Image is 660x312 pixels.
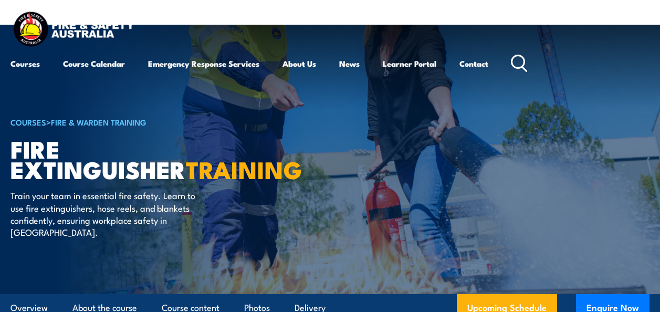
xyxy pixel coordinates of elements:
[11,51,40,76] a: Courses
[282,51,316,76] a: About Us
[63,51,125,76] a: Course Calendar
[11,116,46,128] a: COURSES
[459,51,488,76] a: Contact
[148,51,259,76] a: Emergency Response Services
[11,116,270,128] h6: >
[11,189,202,238] p: Train your team in essential fire safety. Learn to use fire extinguishers, hose reels, and blanke...
[186,151,302,187] strong: TRAINING
[11,138,270,179] h1: Fire Extinguisher
[51,116,146,128] a: Fire & Warden Training
[383,51,436,76] a: Learner Portal
[339,51,360,76] a: News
